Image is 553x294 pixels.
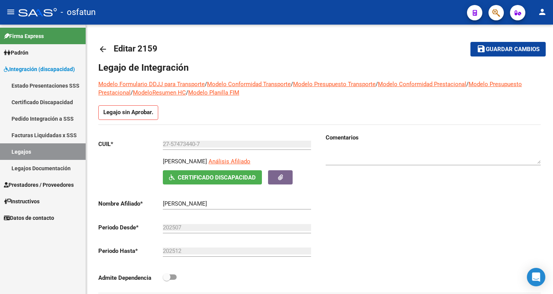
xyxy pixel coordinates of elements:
[4,32,44,40] span: Firma Express
[209,158,250,165] span: Análisis Afiliado
[293,81,376,88] a: Modelo Presupuesto Transporte
[98,81,205,88] a: Modelo Formulario DDJJ para Transporte
[98,105,158,120] p: Legajo sin Aprobar.
[207,81,291,88] a: Modelo Conformidad Transporte
[4,181,74,189] span: Prestadores / Proveedores
[4,65,75,73] span: Integración (discapacidad)
[98,199,163,208] p: Nombre Afiliado
[98,274,163,282] p: Admite Dependencia
[486,46,540,53] span: Guardar cambios
[326,133,541,142] h3: Comentarios
[4,197,40,206] span: Instructivos
[61,4,96,21] span: - osfatun
[163,157,207,166] p: [PERSON_NAME]
[98,140,163,148] p: CUIL
[133,89,186,96] a: ModeloResumen HC
[163,170,262,184] button: Certificado Discapacidad
[477,44,486,53] mat-icon: save
[98,45,108,54] mat-icon: arrow_back
[98,223,163,232] p: Periodo Desde
[538,7,547,17] mat-icon: person
[114,44,157,53] span: Editar 2159
[6,7,15,17] mat-icon: menu
[98,247,163,255] p: Periodo Hasta
[378,81,466,88] a: Modelo Conformidad Prestacional
[470,42,546,56] button: Guardar cambios
[4,48,28,57] span: Padrón
[178,174,256,181] span: Certificado Discapacidad
[188,89,239,96] a: Modelo Planilla FIM
[527,268,545,286] div: Open Intercom Messenger
[98,61,541,74] h1: Legajo de Integración
[4,214,54,222] span: Datos de contacto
